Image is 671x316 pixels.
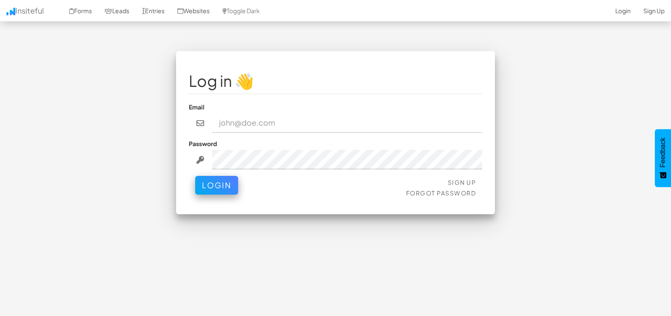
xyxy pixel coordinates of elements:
[406,189,476,197] a: Forgot Password
[448,178,476,186] a: Sign Up
[655,129,671,187] button: Feedback - Show survey
[189,72,482,89] h1: Log in 👋
[659,138,667,167] span: Feedback
[189,103,205,111] label: Email
[6,8,15,15] img: icon.png
[212,113,483,133] input: john@doe.com
[195,176,238,195] button: Login
[189,139,217,148] label: Password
